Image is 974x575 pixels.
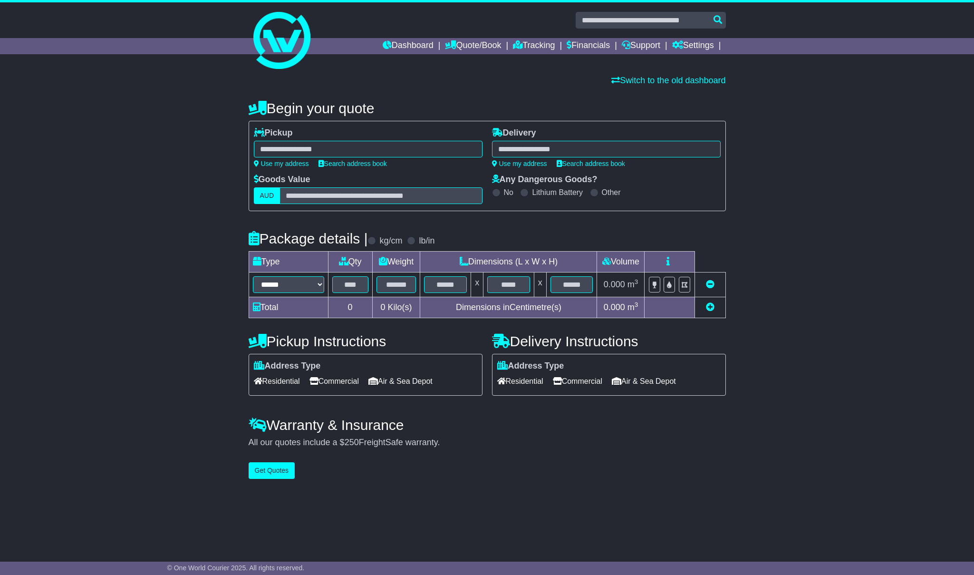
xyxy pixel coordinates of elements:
[627,302,638,312] span: m
[622,38,660,54] a: Support
[557,160,625,167] a: Search address book
[249,438,726,448] div: All our quotes include a $ FreightSafe warranty.
[492,175,598,185] label: Any Dangerous Goods?
[249,297,328,318] td: Total
[445,38,501,54] a: Quote/Book
[497,361,564,371] label: Address Type
[254,160,309,167] a: Use my address
[372,297,420,318] td: Kilo(s)
[249,333,482,349] h4: Pickup Instructions
[419,236,434,246] label: lb/in
[249,100,726,116] h4: Begin your quote
[602,188,621,197] label: Other
[706,280,714,289] a: Remove this item
[254,187,280,204] label: AUD
[497,374,543,389] span: Residential
[611,76,725,85] a: Switch to the old dashboard
[420,252,597,273] td: Dimensions (L x W x H)
[471,273,483,297] td: x
[345,438,359,447] span: 250
[420,297,597,318] td: Dimensions in Centimetre(s)
[309,374,359,389] span: Commercial
[318,160,387,167] a: Search address book
[254,175,310,185] label: Goods Value
[380,302,385,312] span: 0
[492,128,536,138] label: Delivery
[627,280,638,289] span: m
[254,374,300,389] span: Residential
[706,302,714,312] a: Add new item
[567,38,610,54] a: Financials
[635,301,638,308] sup: 3
[604,302,625,312] span: 0.000
[254,128,293,138] label: Pickup
[383,38,434,54] a: Dashboard
[513,38,555,54] a: Tracking
[249,231,368,246] h4: Package details |
[379,236,402,246] label: kg/cm
[368,374,433,389] span: Air & Sea Depot
[328,252,372,273] td: Qty
[597,252,645,273] td: Volume
[254,361,321,371] label: Address Type
[635,278,638,285] sup: 3
[604,280,625,289] span: 0.000
[672,38,714,54] a: Settings
[612,374,676,389] span: Air & Sea Depot
[249,252,328,273] td: Type
[532,188,583,197] label: Lithium Battery
[249,417,726,433] h4: Warranty & Insurance
[534,273,546,297] td: x
[492,333,726,349] h4: Delivery Instructions
[492,160,547,167] a: Use my address
[504,188,513,197] label: No
[372,252,420,273] td: Weight
[249,462,295,479] button: Get Quotes
[328,297,372,318] td: 0
[553,374,602,389] span: Commercial
[167,564,305,572] span: © One World Courier 2025. All rights reserved.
